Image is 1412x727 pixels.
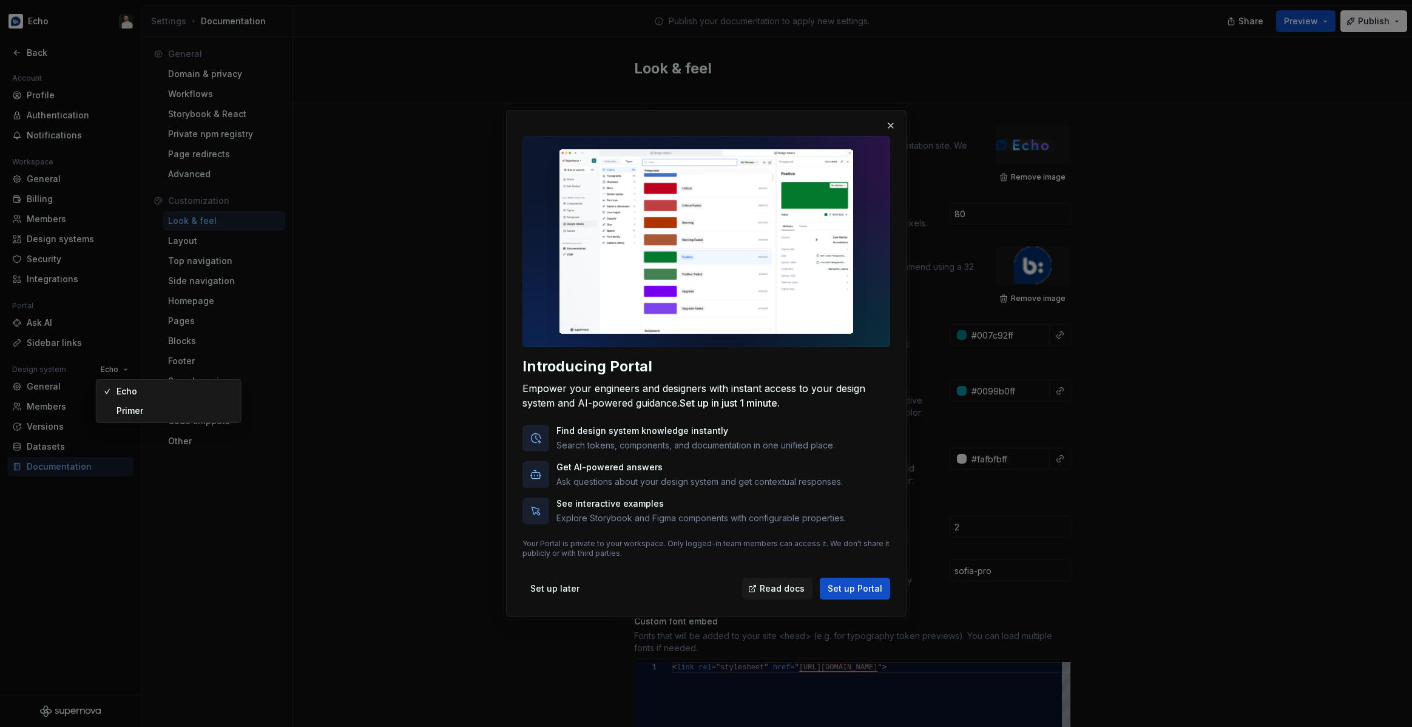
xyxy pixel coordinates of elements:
[522,578,587,600] button: Set up later
[522,381,890,410] div: Empower your engineers and designers with instant access to your design system and AI-powered gui...
[522,539,890,558] p: Your Portal is private to your workspace. Only logged-in team members can access it. We don't sha...
[530,583,579,595] span: Set up later
[742,578,812,600] a: Read docs
[828,583,882,595] span: Set up Portal
[760,583,805,595] span: Read docs
[556,461,843,473] p: Get AI-powered answers
[680,397,780,409] span: Set up in just 1 minute.
[556,498,846,510] p: See interactive examples
[820,578,890,600] button: Set up Portal
[556,512,846,524] p: Explore Storybook and Figma components with configurable properties.
[556,476,843,488] p: Ask questions about your design system and get contextual responses.
[556,425,835,437] p: Find design system knowledge instantly
[522,357,890,376] div: Introducing Portal
[556,439,835,451] p: Search tokens, components, and documentation in one unified place.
